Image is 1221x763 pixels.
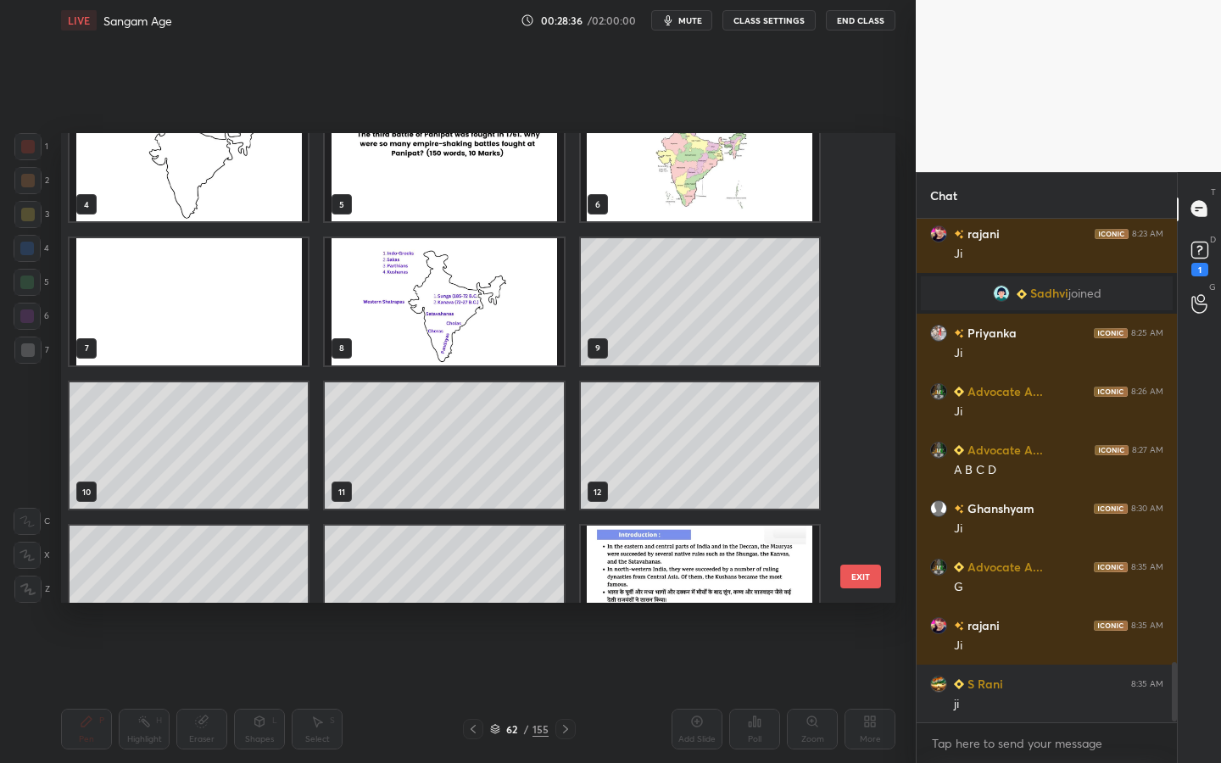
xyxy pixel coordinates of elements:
[14,133,48,160] div: 1
[930,225,947,242] img: 97f9dcdee8784c918f9cf5c1f9fa4d8f.jpg
[954,696,1163,713] div: ji
[954,638,1163,654] div: Ji
[964,558,1043,576] h6: Advocate A...
[954,387,964,397] img: Learner_Badge_beginner_1_8b307cf2a0.svg
[954,521,1163,537] div: Ji
[1068,287,1101,300] span: joined
[964,499,1034,517] h6: Ghanshyam
[103,13,172,29] h4: Sangam Age
[14,542,50,569] div: X
[1131,503,1163,513] div: 8:30 AM
[954,621,964,631] img: no-rating-badge.077c3623.svg
[954,230,964,239] img: no-rating-badge.077c3623.svg
[325,95,563,222] img: 1759804710OF0RT7.pdf
[964,324,1017,342] h6: Priyanka
[954,404,1163,420] div: Ji
[1191,263,1208,276] div: 1
[1131,386,1163,396] div: 8:26 AM
[1094,503,1128,513] img: iconic-dark.1390631f.png
[930,675,947,692] img: 51a4156a648642f9a1429975242a7ad0.jpg
[722,10,816,31] button: CLASS SETTINGS
[61,133,866,603] div: grid
[1094,327,1128,337] img: iconic-dark.1390631f.png
[964,382,1043,400] h6: Advocate A...
[14,235,49,262] div: 4
[826,10,895,31] button: End Class
[917,173,971,218] p: Chat
[14,337,49,364] div: 7
[14,201,49,228] div: 3
[581,526,819,653] img: 1759804710OF0RT7.pdf
[1132,444,1163,454] div: 8:27 AM
[930,441,947,458] img: 7d53beb2b6274784b34418eb7cd6c706.jpg
[917,219,1177,723] div: grid
[14,576,50,603] div: Z
[964,441,1043,459] h6: Advocate A...
[1095,228,1129,238] img: iconic-dark.1390631f.png
[954,562,964,572] img: Learner_Badge_beginner_1_8b307cf2a0.svg
[954,579,1163,596] div: G
[954,345,1163,362] div: Ji
[1131,327,1163,337] div: 8:25 AM
[1132,228,1163,238] div: 8:23 AM
[1017,288,1027,298] img: Learner_Badge_beginner_1_8b307cf2a0.svg
[70,238,308,365] img: 1759804710OF0RT7.pdf
[930,558,947,575] img: 7d53beb2b6274784b34418eb7cd6c706.jpg
[1211,186,1216,198] p: T
[1131,561,1163,571] div: 8:35 AM
[964,616,1000,634] h6: rajani
[581,95,819,222] img: 1759804710OF0RT7.pdf
[1210,233,1216,246] p: D
[954,504,964,514] img: no-rating-badge.077c3623.svg
[930,382,947,399] img: 7d53beb2b6274784b34418eb7cd6c706.jpg
[930,499,947,516] img: default.png
[1094,386,1128,396] img: iconic-dark.1390631f.png
[840,565,881,588] button: EXIT
[930,616,947,633] img: 97f9dcdee8784c918f9cf5c1f9fa4d8f.jpg
[14,269,49,296] div: 5
[678,14,702,26] span: mute
[1094,620,1128,630] img: iconic-dark.1390631f.png
[954,246,1163,263] div: Ji
[532,721,549,737] div: 155
[70,95,308,222] img: 1759804710OF0RT7.pdf
[930,324,947,341] img: 4d21a40b2a7748f9934fd9a17f76b7ad.jpg
[651,10,712,31] button: mute
[1095,444,1129,454] img: iconic-dark.1390631f.png
[524,724,529,734] div: /
[964,675,1003,693] h6: S Rani
[1030,287,1068,300] span: Sadhvi
[1209,281,1216,293] p: G
[1131,620,1163,630] div: 8:35 AM
[14,303,49,330] div: 6
[964,225,1000,242] h6: rajani
[1131,678,1163,688] div: 8:35 AM
[1094,561,1128,571] img: iconic-dark.1390631f.png
[954,445,964,455] img: Learner_Badge_beginner_1_8b307cf2a0.svg
[14,167,49,194] div: 2
[954,679,964,689] img: Learner_Badge_beginner_1_8b307cf2a0.svg
[61,10,97,31] div: LIVE
[954,329,964,338] img: no-rating-badge.077c3623.svg
[14,508,50,535] div: C
[504,724,521,734] div: 62
[325,238,563,365] img: 1759804710OF0RT7.pdf
[993,285,1010,302] img: 96702202_E9A8E2BE-0D98-441E-80EF-63D756C1DCC8.png
[954,462,1163,479] div: A B C D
